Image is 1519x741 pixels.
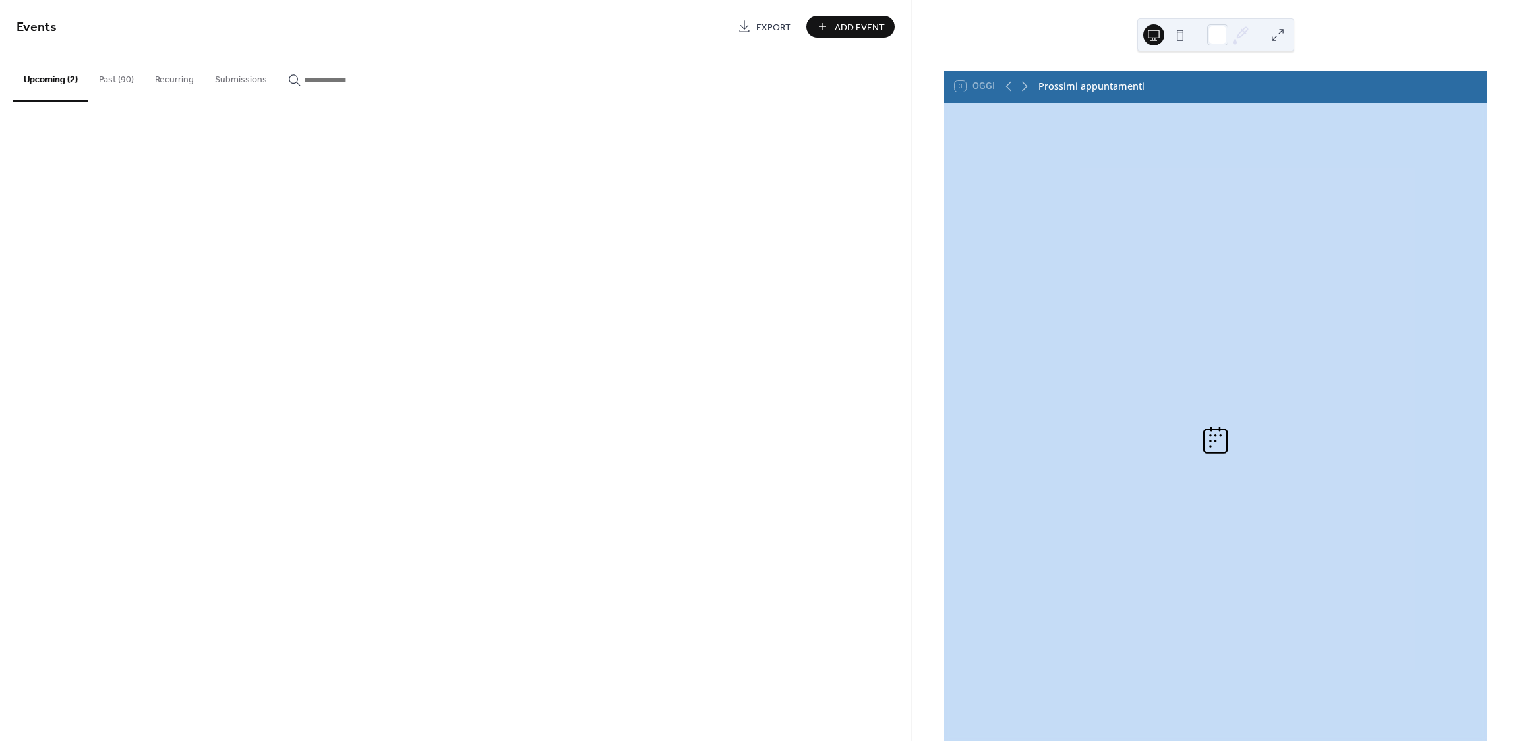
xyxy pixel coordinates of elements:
[13,53,88,102] button: Upcoming (2)
[16,15,57,40] span: Events
[1038,79,1145,94] div: Prossimi appuntamenti
[204,53,278,100] button: Submissions
[88,53,144,100] button: Past (90)
[728,16,801,38] a: Export
[835,20,885,34] span: Add Event
[144,53,204,100] button: Recurring
[756,20,791,34] span: Export
[806,16,895,38] button: Add Event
